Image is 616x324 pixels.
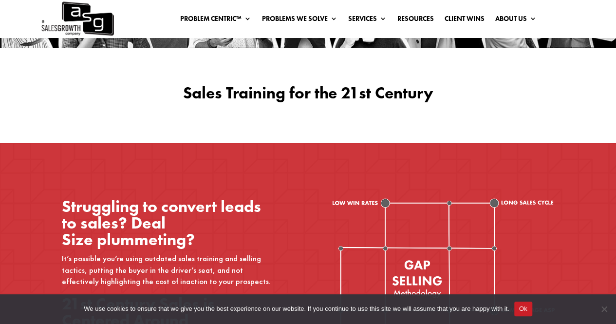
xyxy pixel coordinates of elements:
[495,15,536,26] a: About Us
[599,304,609,314] span: No
[62,253,278,296] p: It’s possible you’re using outdated sales training and selling tactics, putting the buyer in the ...
[180,15,251,26] a: Problem Centric™
[261,15,337,26] a: Problems We Solve
[84,304,509,314] span: We use cookies to ensure that we give you the best experience on our website. If you continue to ...
[348,15,386,26] a: Services
[514,302,532,316] button: Ok
[397,15,433,26] a: Resources
[183,82,433,103] span: Sales Training for the 21st Century
[62,198,278,253] h2: Struggling to convert leads to sales? Deal Size plummeting?
[444,15,484,26] a: Client Wins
